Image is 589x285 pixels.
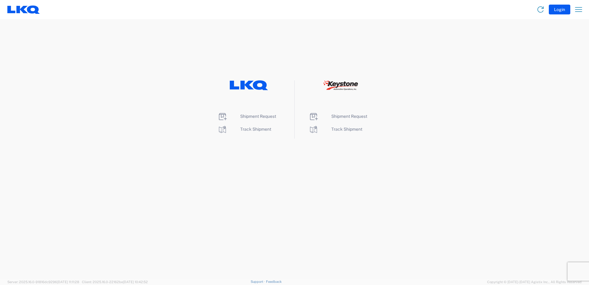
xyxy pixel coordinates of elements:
span: Shipment Request [240,114,276,119]
a: Feedback [266,280,282,283]
a: Shipment Request [218,114,276,119]
span: Shipment Request [331,114,367,119]
a: Track Shipment [309,127,362,132]
a: Shipment Request [309,114,367,119]
a: Support [251,280,266,283]
span: [DATE] 10:42:52 [123,280,148,284]
span: Client: 2025.16.0-22162be [82,280,148,284]
span: [DATE] 11:11:28 [57,280,79,284]
span: Server: 2025.16.0-91816dc9296 [7,280,79,284]
a: Track Shipment [218,127,271,132]
span: Track Shipment [240,127,271,132]
button: Login [549,5,570,14]
span: Track Shipment [331,127,362,132]
span: Copyright © [DATE]-[DATE] Agistix Inc., All Rights Reserved [487,279,582,285]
